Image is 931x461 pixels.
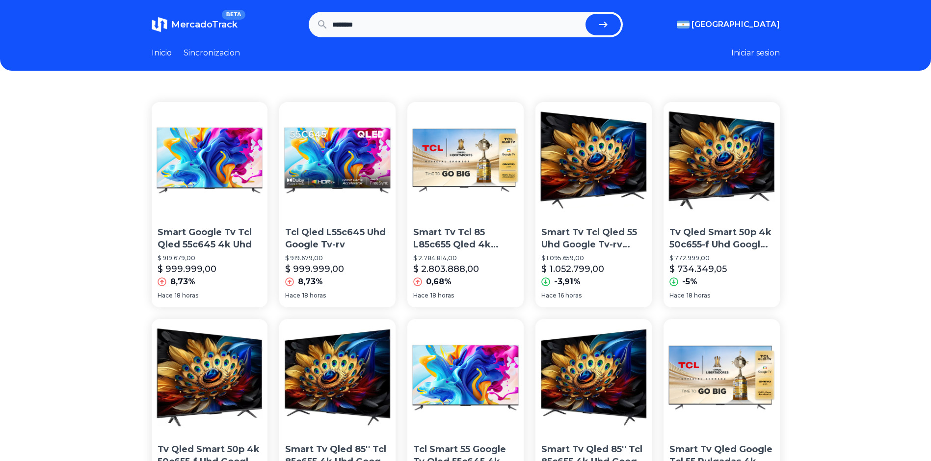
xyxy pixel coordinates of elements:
img: Tcl Smart 55 Google Tv Qled 55c645 4k Uhd [407,319,524,435]
span: MercadoTrack [171,19,238,30]
img: Smart Tv Tcl Qled 55 Uhd Google Tv-rv 55c655 [535,102,652,218]
p: 8,73% [298,276,323,288]
span: 18 horas [430,292,454,299]
a: Tcl Qled L55c645 Uhd Google Tv-rvTcl Qled L55c645 Uhd Google Tv-rv$ 919.679,00$ 999.999,008,73%Ha... [279,102,396,307]
img: MercadoTrack [152,17,167,32]
a: Tv Qled Smart 50p 4k 50c655-f Uhd Google Tv TclTv Qled Smart 50p 4k 50c655-f Uhd Google Tv Tcl$ 7... [664,102,780,307]
a: MercadoTrackBETA [152,17,238,32]
a: Smart Tv Tcl Qled 55 Uhd Google Tv-rv 55c655Smart Tv Tcl Qled 55 Uhd Google Tv-rv 55c655$ 1.095.6... [535,102,652,307]
span: 16 horas [559,292,582,299]
button: [GEOGRAPHIC_DATA] [677,19,780,30]
img: Tv Qled Smart 50p 4k 50c655-f Uhd Google Tv Tcl [664,102,780,218]
img: Smart Tv Qled 85'' Tcl 85c655 4k Uhd Google Tv 2gb 16gb [279,319,396,435]
img: Tcl Qled L55c645 Uhd Google Tv-rv [279,102,396,218]
p: $ 1.095.659,00 [541,254,646,262]
a: Inicio [152,47,172,59]
span: Hace [413,292,428,299]
p: 8,73% [170,276,195,288]
p: $ 772.999,00 [669,254,774,262]
p: $ 999.999,00 [158,262,216,276]
img: Smart Tv Qled 85'' Tcl 85c655 4k Uhd Google Tv 2gb 16gb [535,319,652,435]
span: 18 horas [302,292,326,299]
a: Smart Tv Tcl 85 L85c655 Qled 4k Google TvSmart Tv Tcl 85 L85c655 Qled 4k Google Tv$ 2.784.814,00$... [407,102,524,307]
p: -3,91% [554,276,581,288]
p: Smart Tv Tcl 85 L85c655 Qled 4k Google Tv [413,226,518,251]
span: Hace [285,292,300,299]
p: $ 919.679,00 [158,254,262,262]
img: Argentina [677,21,690,28]
span: 18 horas [687,292,710,299]
p: $ 919.679,00 [285,254,390,262]
span: BETA [222,10,245,20]
a: Sincronizacion [184,47,240,59]
p: 0,68% [426,276,452,288]
button: Iniciar sesion [731,47,780,59]
p: Tv Qled Smart 50p 4k 50c655-f Uhd Google Tv Tcl [669,226,774,251]
img: Smart Google Tv Tcl Qled 55c645 4k Uhd [152,102,268,218]
img: Smart Tv Tcl 85 L85c655 Qled 4k Google Tv [407,102,524,218]
a: Smart Google Tv Tcl Qled 55c645 4k UhdSmart Google Tv Tcl Qled 55c645 4k Uhd$ 919.679,00$ 999.999... [152,102,268,307]
span: Hace [541,292,557,299]
p: Tcl Qled L55c645 Uhd Google Tv-rv [285,226,390,251]
img: Tv Qled Smart 50p 4k 50c655-f Uhd Google Tv Tcl [152,319,268,435]
img: Smart Tv Qled Google Tcl 55 Pulgadas 4k Uhd L55c655-f - Tcl [664,319,780,435]
p: Smart Tv Tcl Qled 55 Uhd Google Tv-rv 55c655 [541,226,646,251]
span: [GEOGRAPHIC_DATA] [692,19,780,30]
span: Hace [158,292,173,299]
span: 18 horas [175,292,198,299]
p: $ 2.784.814,00 [413,254,518,262]
span: Hace [669,292,685,299]
p: $ 2.803.888,00 [413,262,479,276]
p: $ 1.052.799,00 [541,262,604,276]
p: $ 999.999,00 [285,262,344,276]
p: Smart Google Tv Tcl Qled 55c645 4k Uhd [158,226,262,251]
p: $ 734.349,05 [669,262,727,276]
p: -5% [682,276,697,288]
